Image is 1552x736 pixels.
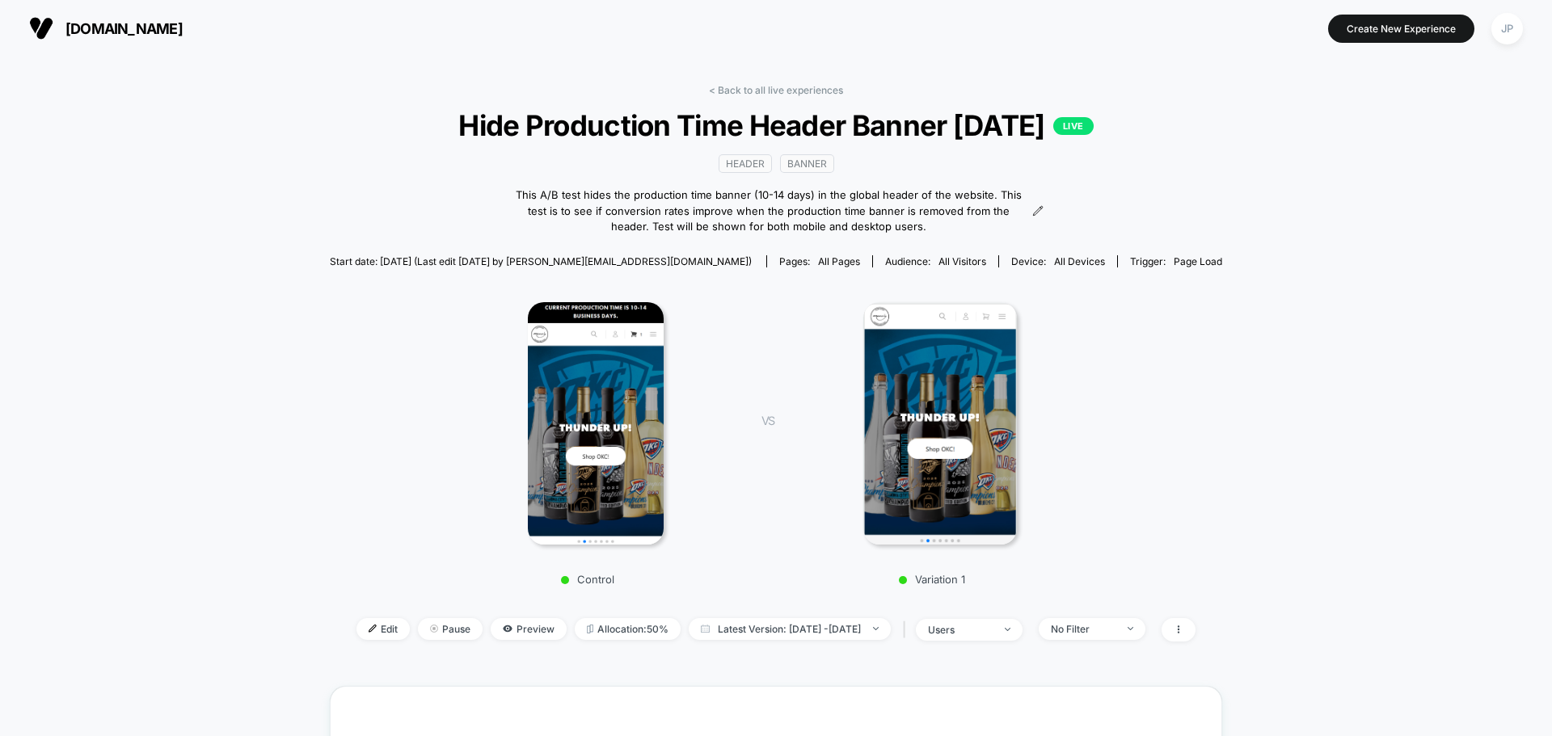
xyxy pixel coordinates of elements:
[709,84,843,96] a: < Back to all live experiences
[1130,255,1222,267] div: Trigger:
[508,187,1028,235] span: This A/B test hides the production time banner (10-14 days) in the global header of the website. ...
[928,624,993,636] div: users
[1051,623,1115,635] div: No Filter
[330,255,752,267] span: Start date: [DATE] (Last edit [DATE] by [PERSON_NAME][EMAIL_ADDRESS][DOMAIN_NAME])
[24,15,188,41] button: [DOMAIN_NAME]
[29,16,53,40] img: Visually logo
[374,108,1177,142] span: Hide Production Time Header Banner [DATE]
[1491,13,1523,44] div: JP
[356,618,410,640] span: Edit
[938,255,986,267] span: All Visitors
[818,255,860,267] span: all pages
[418,618,483,640] span: Pause
[587,625,593,633] img: rebalance
[1053,117,1094,135] p: LIVE
[761,414,774,427] span: VS
[885,255,986,267] div: Audience:
[899,618,916,641] span: |
[430,625,438,633] img: end
[575,618,681,640] span: Allocation: 50%
[1005,628,1010,631] img: end
[491,618,567,640] span: Preview
[446,573,729,586] p: Control
[863,302,1017,545] img: Variation 1 main
[998,255,1117,267] span: Device:
[528,302,664,545] img: Control main
[779,255,860,267] div: Pages:
[65,20,183,37] span: [DOMAIN_NAME]
[1487,12,1528,45] button: JP
[1054,255,1105,267] span: all devices
[873,627,879,630] img: end
[719,154,772,173] span: Header
[1174,255,1222,267] span: Page Load
[791,573,1073,586] p: Variation 1
[689,618,891,640] span: Latest Version: [DATE] - [DATE]
[780,154,834,173] span: Banner
[1128,627,1133,630] img: end
[1328,15,1474,43] button: Create New Experience
[369,625,377,633] img: edit
[701,625,710,633] img: calendar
